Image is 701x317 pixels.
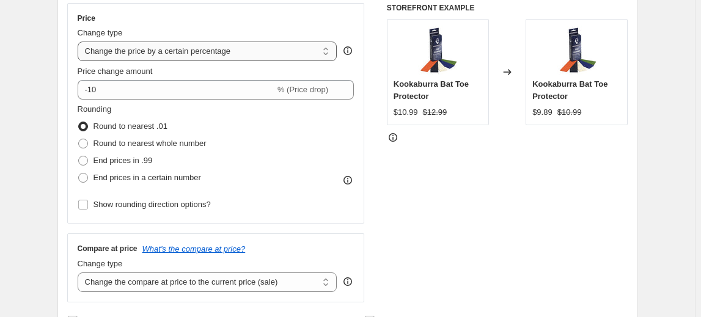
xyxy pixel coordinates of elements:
[394,107,418,117] span: $10.99
[94,156,153,165] span: End prices in .99
[78,28,123,37] span: Change type
[78,104,112,114] span: Rounding
[413,26,462,75] img: toe_protector_kit__74269__66851__16817.1406922721.600.600_80x.jpg
[78,80,275,100] input: -15
[78,259,123,268] span: Change type
[94,122,167,131] span: Round to nearest .01
[557,107,582,117] span: $10.99
[94,139,207,148] span: Round to nearest whole number
[423,107,447,117] span: $12.99
[78,13,95,23] h3: Price
[532,107,552,117] span: $9.89
[94,173,201,182] span: End prices in a certain number
[532,79,607,101] span: Kookaburra Bat Toe Protector
[142,244,246,253] button: What's the compare at price?
[342,275,354,288] div: help
[94,200,211,209] span: Show rounding direction options?
[342,45,354,57] div: help
[277,85,328,94] span: % (Price drop)
[552,26,601,75] img: toe_protector_kit__74269__66851__16817.1406922721.600.600_80x.jpg
[78,67,153,76] span: Price change amount
[387,3,628,13] h6: STOREFRONT EXAMPLE
[394,79,469,101] span: Kookaburra Bat Toe Protector
[78,244,138,253] h3: Compare at price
